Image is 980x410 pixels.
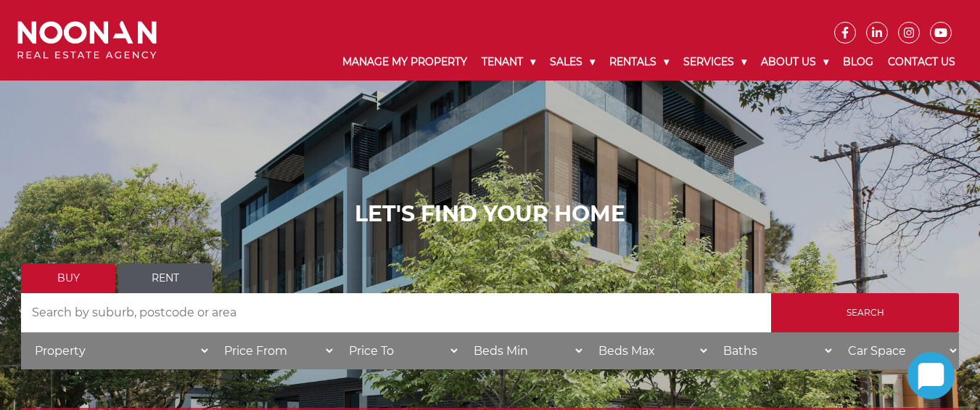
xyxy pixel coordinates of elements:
[836,44,881,81] a: Blog
[118,263,213,293] a: Rent
[335,44,474,81] a: Manage My Property
[21,293,771,332] input: Search by suburb, postcode or area
[771,293,959,332] input: Search
[602,44,676,81] a: Rentals
[754,44,836,81] a: About Us
[543,44,602,81] a: Sales
[474,44,543,81] a: Tenant
[881,44,963,81] a: Contact Us
[17,21,157,60] img: Noonan Real Estate Agency
[676,44,754,81] a: Services
[21,201,959,227] h1: LET'S FIND YOUR HOME
[21,263,115,293] a: Buy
